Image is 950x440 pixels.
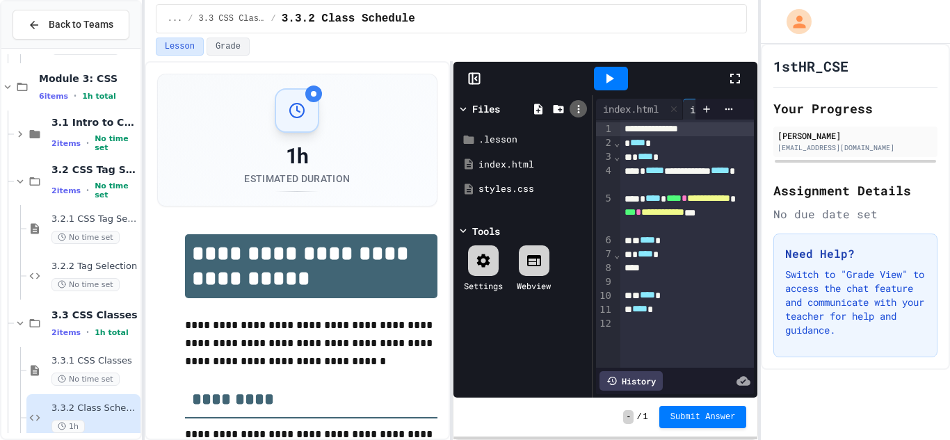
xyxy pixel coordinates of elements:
div: Tools [472,224,500,238]
button: Grade [207,38,250,56]
span: 3.2.1 CSS Tag Selection [51,213,138,225]
span: / [636,412,641,423]
span: No time set [95,134,138,152]
span: • [74,90,77,101]
div: index.html [478,158,587,172]
div: 8 [596,261,613,275]
span: 3.1 Intro to CSS [51,116,138,129]
span: 3.2.2 Tag Selection [51,261,138,272]
span: 1h [51,420,85,433]
p: Switch to "Grade View" to access the chat feature and communicate with your teacher for help and ... [785,268,926,337]
div: Settings [464,279,503,292]
div: No due date set [773,206,937,222]
div: 9 [596,275,613,289]
span: • [86,327,89,338]
span: Back to Teams [49,17,113,32]
span: 1h total [82,92,116,101]
div: 6 [596,234,613,247]
div: 10 [596,289,613,303]
span: 3.3.1 CSS Classes [51,355,138,367]
div: History [599,371,663,391]
span: Fold line [613,249,620,260]
h3: Need Help? [785,245,926,262]
div: Estimated Duration [244,172,350,186]
div: 1h [244,144,350,169]
span: No time set [51,231,120,244]
div: index.html [596,101,666,116]
span: Fold line [613,137,620,148]
div: Webview [517,279,551,292]
div: 3 [596,150,613,164]
span: / [271,13,276,24]
div: 7 [596,247,613,261]
span: 6 items [39,92,68,101]
div: [PERSON_NAME] [778,129,933,142]
h2: Assignment Details [773,181,937,200]
span: 3.3 CSS Classes [199,13,266,24]
div: 11 [596,303,613,317]
span: 3.3.2 Class Schedule [282,10,415,27]
span: • [86,138,89,149]
span: No time set [95,181,138,199]
span: Module 3: CSS [39,72,138,85]
span: 2 items [51,139,81,148]
div: 4 [596,164,613,192]
span: Submit Answer [670,412,736,423]
span: 3.3 CSS Classes [51,309,138,321]
span: 2 items [51,328,81,337]
div: 12 [596,317,613,331]
span: Fold line [613,151,620,162]
div: My Account [772,6,815,38]
button: Back to Teams [13,10,129,40]
div: [EMAIL_ADDRESS][DOMAIN_NAME] [778,142,933,153]
div: 1 [596,122,613,136]
span: No time set [51,278,120,291]
div: Files [472,101,500,116]
span: ... [168,13,183,24]
span: - [623,410,634,424]
button: Submit Answer [659,406,747,428]
div: styles.css [478,182,587,196]
span: 3.2 CSS Tag Selection [51,163,138,176]
span: / [188,13,193,24]
h2: Your Progress [773,99,937,118]
span: 1 [643,412,648,423]
span: 2 items [51,186,81,195]
div: 2 [596,136,613,150]
span: • [86,185,89,196]
span: No time set [51,373,120,386]
h1: 1stHR_CSE [773,56,848,76]
span: 3.3.2 Class Schedule [51,402,138,414]
button: Lesson [156,38,204,56]
div: 5 [596,192,613,234]
div: index.html [683,102,752,117]
div: index.html [683,99,770,120]
div: .lesson [478,133,587,147]
div: index.html [596,99,683,120]
span: 1h total [95,328,129,337]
